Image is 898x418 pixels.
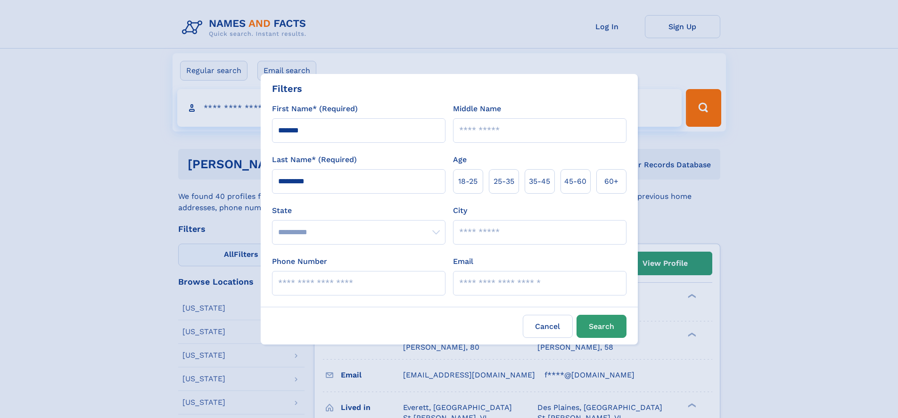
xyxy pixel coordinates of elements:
[272,82,302,96] div: Filters
[523,315,573,338] label: Cancel
[564,176,586,187] span: 45‑60
[453,103,501,115] label: Middle Name
[494,176,514,187] span: 25‑35
[272,103,358,115] label: First Name* (Required)
[604,176,618,187] span: 60+
[272,205,445,216] label: State
[272,154,357,165] label: Last Name* (Required)
[577,315,626,338] button: Search
[453,256,473,267] label: Email
[529,176,550,187] span: 35‑45
[458,176,478,187] span: 18‑25
[453,154,467,165] label: Age
[272,256,327,267] label: Phone Number
[453,205,467,216] label: City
